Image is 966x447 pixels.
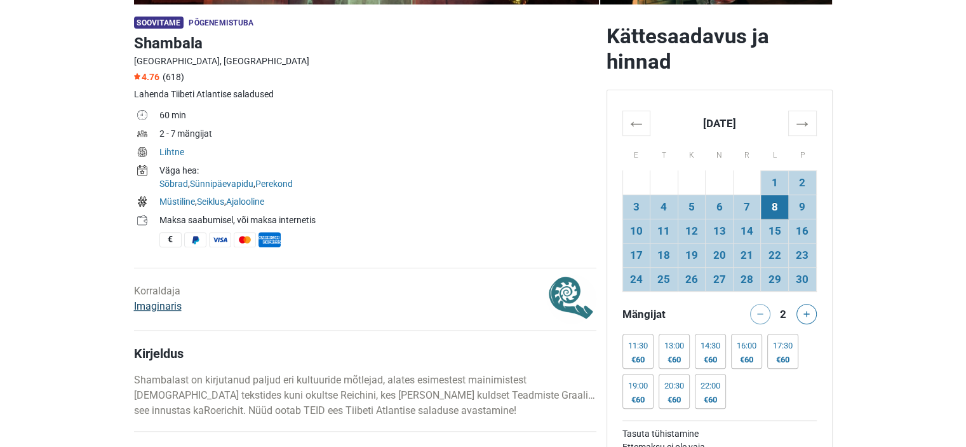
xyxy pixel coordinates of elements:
div: €60 [628,395,648,405]
th: [DATE] [650,111,789,135]
a: Seiklus [197,196,224,207]
td: 11 [650,219,678,243]
h4: Kirjeldus [134,346,596,361]
p: Shambalast on kirjutanud paljud eri kultuuride mõtlejad, alates esimestest mainimistest [DEMOGRAP... [134,373,596,418]
span: American Express [258,232,281,247]
td: 2 - 7 mängijat [159,126,596,144]
td: 15 [761,219,789,243]
td: 19 [678,243,706,267]
h1: Shambala [134,32,596,55]
span: Põgenemistuba [189,18,253,27]
th: P [788,135,816,170]
td: 5 [678,195,706,219]
div: 19:00 [628,381,648,391]
span: 4.76 [134,72,159,82]
td: 8 [761,195,789,219]
div: €60 [701,395,720,405]
a: Lihtne [159,147,184,157]
div: 20:30 [664,381,684,391]
td: 24 [622,267,650,291]
td: 9 [788,195,816,219]
div: €60 [664,395,684,405]
div: Korraldaja [134,284,182,314]
div: 14:30 [701,341,720,351]
a: Sünnipäevapidu [190,179,253,189]
td: 10 [622,219,650,243]
span: Sularaha [159,232,182,247]
div: Lahenda Tiibeti Atlantise saladused [134,88,596,101]
span: Soovitame [134,17,184,29]
td: 13 [706,219,734,243]
td: 3 [622,195,650,219]
div: 13:00 [664,341,684,351]
td: Tasuta tühistamine [622,427,817,441]
a: Imaginaris [134,300,182,312]
div: Maksa saabumisel, või maksa internetis [159,214,596,227]
div: 16:00 [737,341,756,351]
img: 3cec07e9ba5f5bb2l.png [547,275,596,324]
td: 12 [678,219,706,243]
th: T [650,135,678,170]
td: 6 [706,195,734,219]
a: Ajalooline [226,196,264,207]
td: 26 [678,267,706,291]
td: 16 [788,219,816,243]
div: 2 [775,304,791,322]
td: , , [159,194,596,212]
td: 18 [650,243,678,267]
th: ← [622,111,650,135]
th: K [678,135,706,170]
a: Müstiline [159,196,195,207]
td: 20 [706,243,734,267]
td: 14 [733,219,761,243]
h2: Kättesaadavus ja hinnad [607,24,833,74]
div: €60 [628,355,648,365]
div: Mängijat [617,304,720,324]
div: 17:30 [773,341,793,351]
span: (618) [163,72,184,82]
td: 27 [706,267,734,291]
td: 23 [788,243,816,267]
td: 17 [622,243,650,267]
td: 28 [733,267,761,291]
img: Star [134,73,140,79]
th: R [733,135,761,170]
td: 29 [761,267,789,291]
th: E [622,135,650,170]
th: L [761,135,789,170]
th: N [706,135,734,170]
a: Perekond [255,179,293,189]
td: 21 [733,243,761,267]
span: PayPal [184,232,206,247]
div: €60 [773,355,793,365]
div: 11:30 [628,341,648,351]
td: 4 [650,195,678,219]
div: €60 [701,355,720,365]
span: Visa [209,232,231,247]
td: 7 [733,195,761,219]
a: Sõbrad [159,179,188,189]
td: 2 [788,170,816,195]
div: 22:00 [701,381,720,391]
td: 1 [761,170,789,195]
span: MasterCard [234,232,256,247]
div: €60 [737,355,756,365]
div: Väga hea: [159,164,596,177]
div: €60 [664,355,684,365]
td: 25 [650,267,678,291]
td: 22 [761,243,789,267]
div: [GEOGRAPHIC_DATA], [GEOGRAPHIC_DATA] [134,55,596,68]
td: 30 [788,267,816,291]
td: , , [159,163,596,194]
td: 60 min [159,107,596,126]
th: → [788,111,816,135]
